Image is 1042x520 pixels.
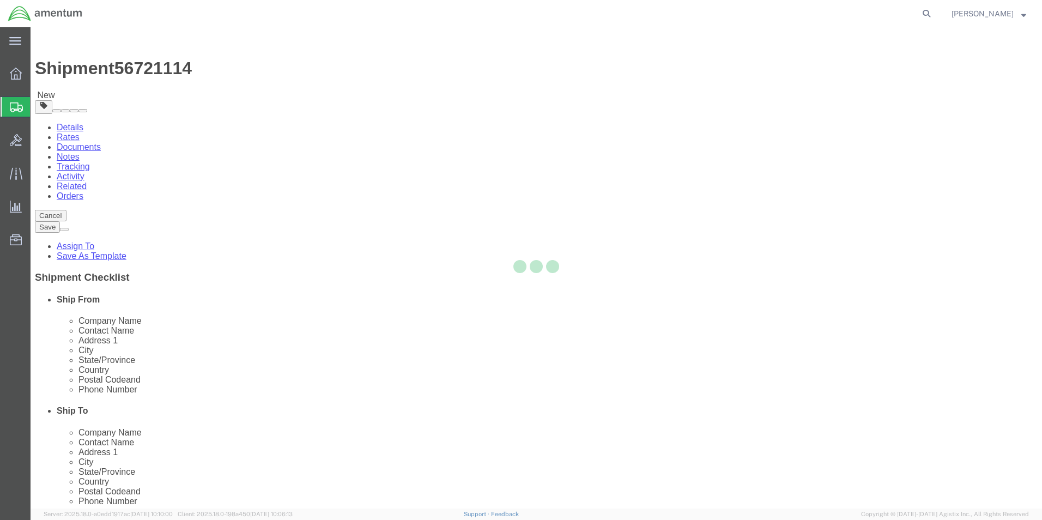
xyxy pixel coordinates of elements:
a: Feedback [491,511,519,517]
span: [DATE] 10:10:00 [130,511,173,517]
button: [PERSON_NAME] [951,7,1027,20]
span: Client: 2025.18.0-198a450 [178,511,293,517]
span: Server: 2025.18.0-a0edd1917ac [44,511,173,517]
a: Support [464,511,491,517]
span: [DATE] 10:06:13 [250,511,293,517]
span: ADRIAN RODRIGUEZ, JR [952,8,1014,20]
img: logo [8,5,83,22]
span: Copyright © [DATE]-[DATE] Agistix Inc., All Rights Reserved [861,510,1029,519]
